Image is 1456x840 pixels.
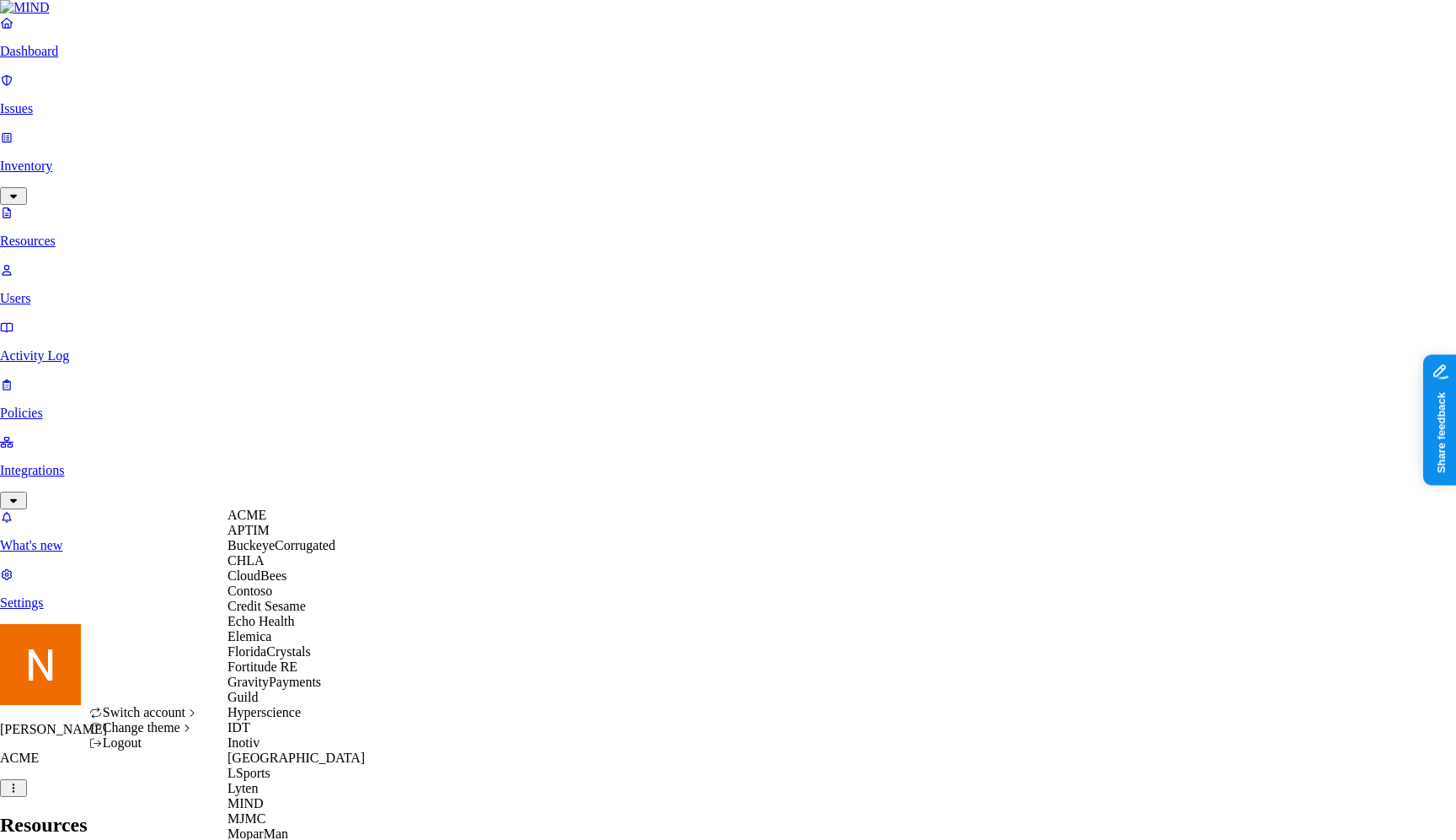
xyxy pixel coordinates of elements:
[103,720,180,735] span: Change theme
[227,538,335,552] span: BuckeyeCorrugated
[227,675,321,689] span: GravityPayments
[227,644,311,659] span: FloridaCrystals
[227,599,306,613] span: Credit Sesame
[227,568,286,583] span: CloudBees
[227,629,271,643] span: Elemica
[227,660,297,674] span: Fortitude RE
[227,614,295,628] span: Echo Health
[227,735,260,750] span: Inotiv
[227,553,265,568] span: CHLA
[227,766,270,780] span: LSports
[227,584,272,598] span: Contoso
[227,796,264,810] span: MIND
[227,751,365,765] span: [GEOGRAPHIC_DATA]
[89,735,200,751] div: Logout
[227,811,265,826] span: MJMC
[227,781,258,795] span: Lyten
[227,720,250,735] span: IDT
[227,690,258,704] span: Guild
[227,705,301,719] span: Hyperscience
[227,523,270,537] span: APTIM
[227,508,266,522] span: ACME
[103,705,185,719] span: Switch account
